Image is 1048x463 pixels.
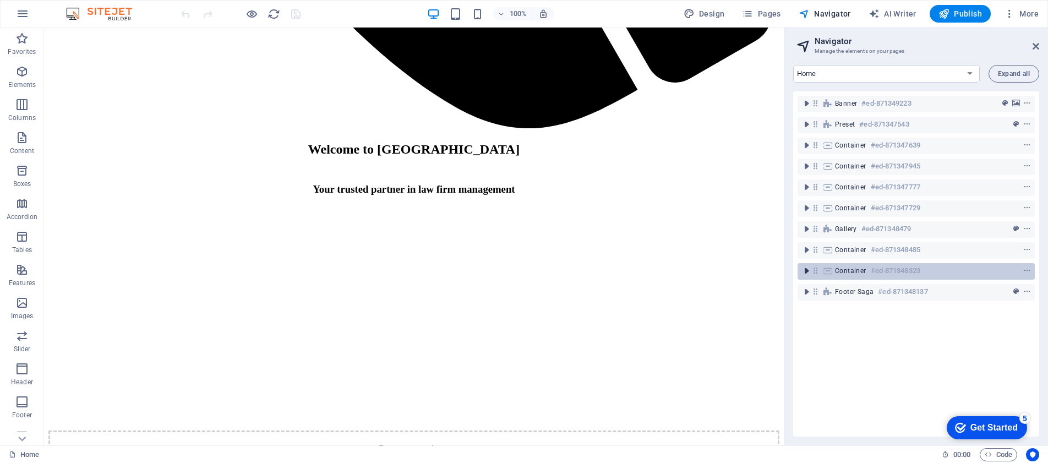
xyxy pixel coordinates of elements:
[980,448,1017,461] button: Code
[864,5,921,23] button: AI Writer
[835,183,866,192] span: Container
[989,65,1039,83] button: Expand all
[861,97,911,110] h6: #ed-871349223
[835,246,866,254] span: Container
[942,448,971,461] h6: Session time
[985,448,1012,461] span: Code
[861,222,911,236] h6: #ed-871348479
[12,246,32,254] p: Tables
[799,8,851,19] span: Navigator
[938,8,982,19] span: Publish
[63,7,146,20] img: Editor Logo
[1022,97,1033,110] button: context-menu
[493,7,532,20] button: 100%
[538,9,548,19] i: On resize automatically adjust zoom level to fit chosen device.
[13,179,31,188] p: Boxes
[835,162,866,171] span: Container
[9,448,39,461] a: Click to cancel selection. Double-click to open Pages
[267,7,280,20] button: reload
[871,139,920,152] h6: #ed-871347639
[81,2,92,13] div: 5
[835,204,866,213] span: Container
[800,118,813,131] button: toggle-expand
[800,285,813,298] button: toggle-expand
[815,36,1039,46] h2: Navigator
[800,243,813,257] button: toggle-expand
[800,222,813,236] button: toggle-expand
[835,99,857,108] span: Banner
[961,450,963,459] span: :
[1000,5,1043,23] button: More
[878,285,927,298] h6: #ed-871348137
[1022,243,1033,257] button: context-menu
[8,113,36,122] p: Columns
[268,8,280,20] i: Reload page
[859,118,909,131] h6: #ed-871347543
[1026,448,1039,461] button: Usercentrics
[32,12,80,22] div: Get Started
[11,378,33,386] p: Header
[871,243,920,257] h6: #ed-871348485
[800,139,813,152] button: toggle-expand
[835,225,857,233] span: Gallery
[1000,97,1011,110] button: preset
[9,279,35,287] p: Features
[835,120,855,129] span: Preset
[1011,285,1022,298] button: preset
[998,70,1030,77] span: Expand all
[684,8,725,19] span: Design
[930,5,991,23] button: Publish
[1011,97,1022,110] button: background
[1011,118,1022,131] button: preset
[871,201,920,215] h6: #ed-871347729
[1011,222,1022,236] button: preset
[679,5,729,23] button: Design
[1022,222,1033,236] button: context-menu
[14,345,31,353] p: Slider
[815,46,1017,56] h3: Manage the elements on your pages
[1022,139,1033,152] button: context-menu
[679,5,729,23] div: Design (Ctrl+Alt+Y)
[800,97,813,110] button: toggle-expand
[1022,160,1033,173] button: context-menu
[510,7,527,20] h6: 100%
[8,47,36,56] p: Favorites
[835,266,866,275] span: Container
[1022,201,1033,215] button: context-menu
[794,5,855,23] button: Navigator
[1022,118,1033,131] button: context-menu
[1022,285,1033,298] button: context-menu
[738,5,785,23] button: Pages
[871,160,920,173] h6: #ed-871347945
[835,287,874,296] span: Footer Saga
[953,448,970,461] span: 00 00
[10,146,34,155] p: Content
[1004,8,1039,19] span: More
[742,8,780,19] span: Pages
[871,181,920,194] h6: #ed-871347777
[869,8,916,19] span: AI Writer
[11,312,34,320] p: Images
[1022,264,1033,277] button: context-menu
[245,7,258,20] button: Click here to leave preview mode and continue editing
[12,411,32,420] p: Footer
[871,264,920,277] h6: #ed-871348323
[800,181,813,194] button: toggle-expand
[800,264,813,277] button: toggle-expand
[8,80,36,89] p: Elements
[1022,181,1033,194] button: context-menu
[7,213,37,221] p: Accordion
[835,141,866,150] span: Container
[9,6,89,29] div: Get Started 5 items remaining, 0% complete
[800,160,813,173] button: toggle-expand
[800,201,813,215] button: toggle-expand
